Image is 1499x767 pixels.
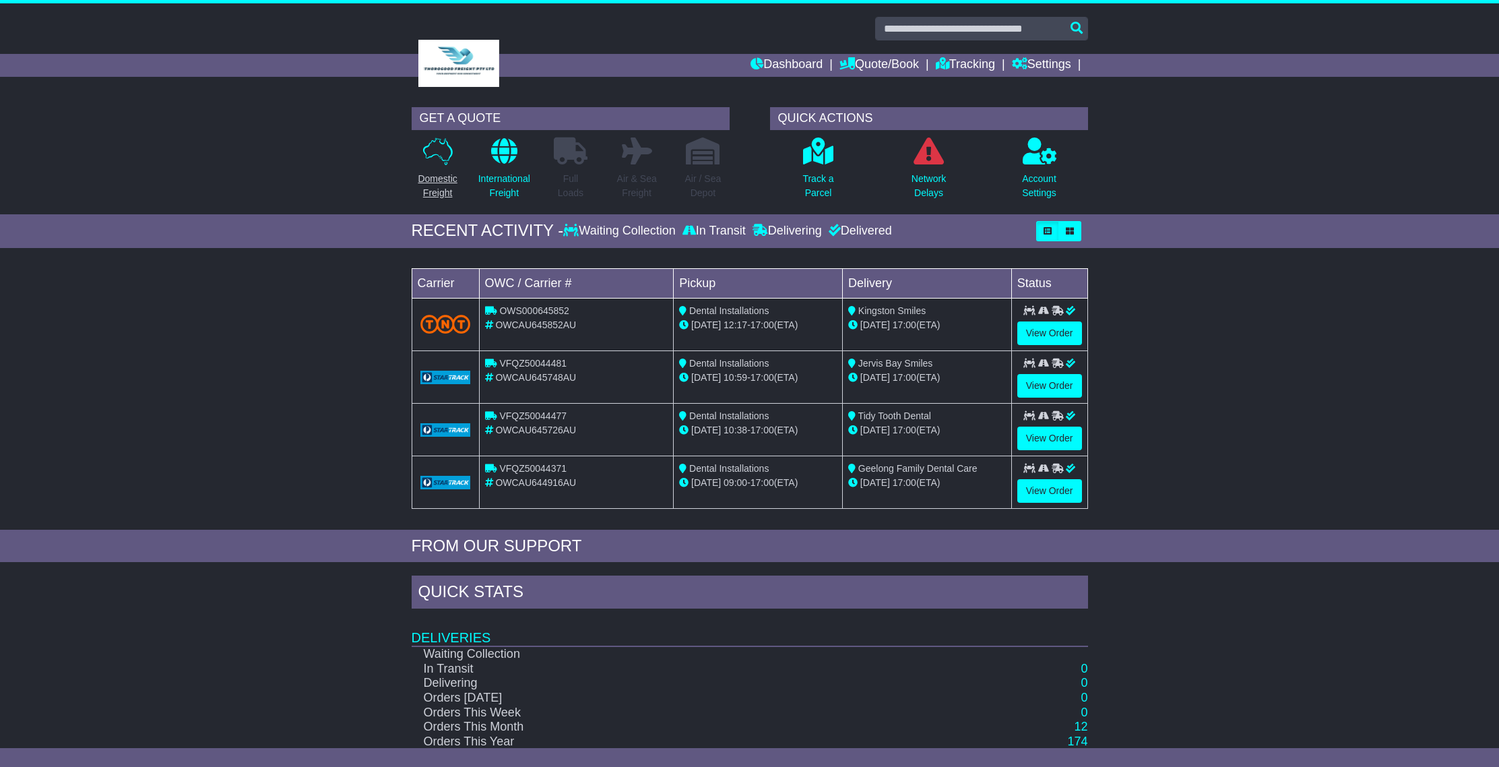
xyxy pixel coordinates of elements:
span: OWCAU645852AU [495,319,576,330]
span: [DATE] [860,425,890,435]
td: Delivering [412,676,936,691]
div: (ETA) [848,318,1006,332]
a: 174 [1067,735,1087,748]
div: (ETA) [848,423,1006,437]
span: 10:38 [724,425,747,435]
span: VFQZ50044371 [499,463,567,474]
div: (ETA) [848,371,1006,385]
span: [DATE] [691,372,721,383]
span: Jervis Bay Smiles [858,358,932,369]
img: GetCarrierServiceLogo [420,423,471,437]
div: - (ETA) [679,318,837,332]
div: QUICK ACTIONS [770,107,1088,130]
div: - (ETA) [679,423,837,437]
a: Settings [1012,54,1071,77]
p: Air / Sea Depot [685,172,722,200]
span: [DATE] [691,425,721,435]
a: 12 [1074,720,1087,733]
a: InternationalFreight [478,137,531,208]
p: Air & Sea Freight [617,172,657,200]
span: 17:00 [751,477,774,488]
span: 17:00 [893,372,916,383]
a: 0 [1081,691,1087,704]
a: View Order [1017,427,1082,450]
span: 09:00 [724,477,747,488]
a: AccountSettings [1021,137,1057,208]
a: 0 [1081,676,1087,689]
span: Dental Installations [689,305,769,316]
span: Dental Installations [689,463,769,474]
span: 17:00 [751,372,774,383]
p: Full Loads [554,172,587,200]
p: Network Delays [912,172,946,200]
span: [DATE] [860,372,890,383]
p: Track a Parcel [802,172,833,200]
span: Dental Installations [689,410,769,421]
td: Orders This Week [412,706,936,720]
div: Quick Stats [412,576,1088,612]
span: OWCAU645726AU [495,425,576,435]
span: 17:00 [751,319,774,330]
div: Waiting Collection [563,224,678,239]
a: NetworkDelays [911,137,947,208]
img: TNT_Domestic.png [420,315,471,333]
a: View Order [1017,321,1082,345]
p: International Freight [478,172,530,200]
td: Status [1011,268,1087,298]
a: Quote/Book [839,54,919,77]
span: 12:17 [724,319,747,330]
td: Deliveries [412,612,1088,646]
span: [DATE] [691,477,721,488]
span: 17:00 [893,425,916,435]
td: In Transit [412,662,936,677]
span: [DATE] [860,477,890,488]
div: (ETA) [848,476,1006,490]
span: VFQZ50044481 [499,358,567,369]
div: - (ETA) [679,371,837,385]
span: 10:59 [724,372,747,383]
img: GetCarrierServiceLogo [420,476,471,489]
td: Pickup [674,268,843,298]
a: 0 [1081,706,1087,719]
a: View Order [1017,374,1082,398]
td: OWC / Carrier # [479,268,674,298]
p: Domestic Freight [418,172,457,200]
div: RECENT ACTIVITY - [412,221,564,241]
p: Account Settings [1022,172,1056,200]
td: Orders [DATE] [412,691,936,706]
a: 0 [1081,662,1087,675]
span: 17:00 [893,477,916,488]
span: OWS000645852 [499,305,569,316]
span: Dental Installations [689,358,769,369]
span: Kingston Smiles [858,305,926,316]
td: Waiting Collection [412,646,936,662]
div: Delivering [749,224,825,239]
span: Tidy Tooth Dental [858,410,931,421]
td: Carrier [412,268,479,298]
span: [DATE] [860,319,890,330]
div: - (ETA) [679,476,837,490]
span: Geelong Family Dental Care [858,463,978,474]
td: Orders This Month [412,720,936,735]
a: Dashboard [751,54,823,77]
span: 17:00 [751,425,774,435]
div: Delivered [825,224,892,239]
img: GetCarrierServiceLogo [420,371,471,384]
a: DomesticFreight [417,137,457,208]
div: GET A QUOTE [412,107,730,130]
td: Orders This Year [412,735,936,749]
div: In Transit [679,224,749,239]
div: FROM OUR SUPPORT [412,536,1088,556]
a: View Order [1017,479,1082,503]
span: VFQZ50044477 [499,410,567,421]
span: 17:00 [893,319,916,330]
span: OWCAU645748AU [495,372,576,383]
a: Track aParcel [802,137,834,208]
span: [DATE] [691,319,721,330]
a: Tracking [936,54,995,77]
span: OWCAU644916AU [495,477,576,488]
td: Delivery [842,268,1011,298]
